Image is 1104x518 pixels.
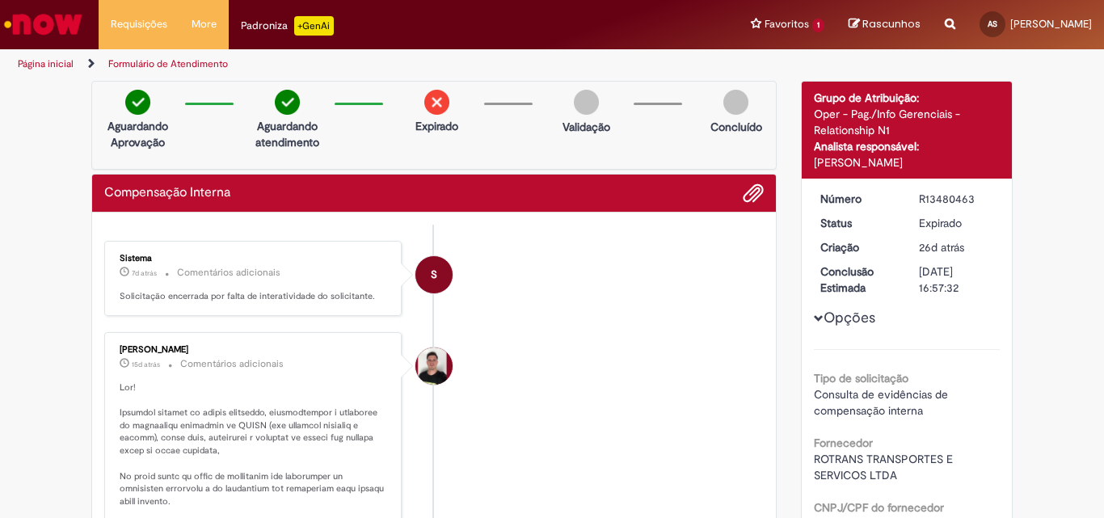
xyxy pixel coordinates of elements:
[125,90,150,115] img: check-circle-green.png
[814,90,1001,106] div: Grupo de Atribuição:
[18,57,74,70] a: Página inicial
[919,191,994,207] div: R13480463
[415,256,453,293] div: System
[132,268,157,278] span: 7d atrás
[104,186,230,200] h2: Compensação Interna Histórico de tíquete
[808,239,908,255] dt: Criação
[849,17,921,32] a: Rascunhos
[814,154,1001,171] div: [PERSON_NAME]
[814,371,908,385] b: Tipo de solicitação
[723,90,748,115] img: img-circle-grey.png
[765,16,809,32] span: Favoritos
[241,16,334,36] div: Padroniza
[415,118,458,134] p: Expirado
[275,90,300,115] img: check-circle-green.png
[814,138,1001,154] div: Analista responsável:
[2,8,85,40] img: ServiceNow
[814,436,873,450] b: Fornecedor
[574,90,599,115] img: img-circle-grey.png
[919,239,994,255] div: 04/09/2025 11:24:26
[808,215,908,231] dt: Status
[814,106,1001,138] div: Oper - Pag./Info Gerenciais - Relationship N1
[814,452,956,482] span: ROTRANS TRANSPORTES E SERVICOS LTDA
[814,500,944,515] b: CNPJ/CPF do fornecedor
[248,118,327,150] p: Aguardando atendimento
[108,57,228,70] a: Formulário de Atendimento
[812,19,824,32] span: 1
[988,19,997,29] span: AS
[710,119,762,135] p: Concluído
[919,240,964,255] span: 26d atrás
[431,255,437,294] span: S
[111,16,167,32] span: Requisições
[424,90,449,115] img: remove.png
[132,360,160,369] span: 15d atrás
[563,119,610,135] p: Validação
[862,16,921,32] span: Rascunhos
[177,266,280,280] small: Comentários adicionais
[808,191,908,207] dt: Número
[294,16,334,36] p: +GenAi
[743,183,764,204] button: Adicionar anexos
[132,360,160,369] time: 15/09/2025 13:36:20
[1010,17,1092,31] span: [PERSON_NAME]
[12,49,724,79] ul: Trilhas de página
[814,387,951,418] span: Consulta de evidências de compensação interna
[99,118,177,150] p: Aguardando Aprovação
[120,254,389,263] div: Sistema
[132,268,157,278] time: 23/09/2025 10:36:20
[192,16,217,32] span: More
[415,347,453,385] div: Matheus Henrique Drudi
[180,357,284,371] small: Comentários adicionais
[120,290,389,303] p: Solicitação encerrada por falta de interatividade do solicitante.
[919,215,994,231] div: Expirado
[919,263,994,296] div: [DATE] 16:57:32
[120,345,389,355] div: [PERSON_NAME]
[808,263,908,296] dt: Conclusão Estimada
